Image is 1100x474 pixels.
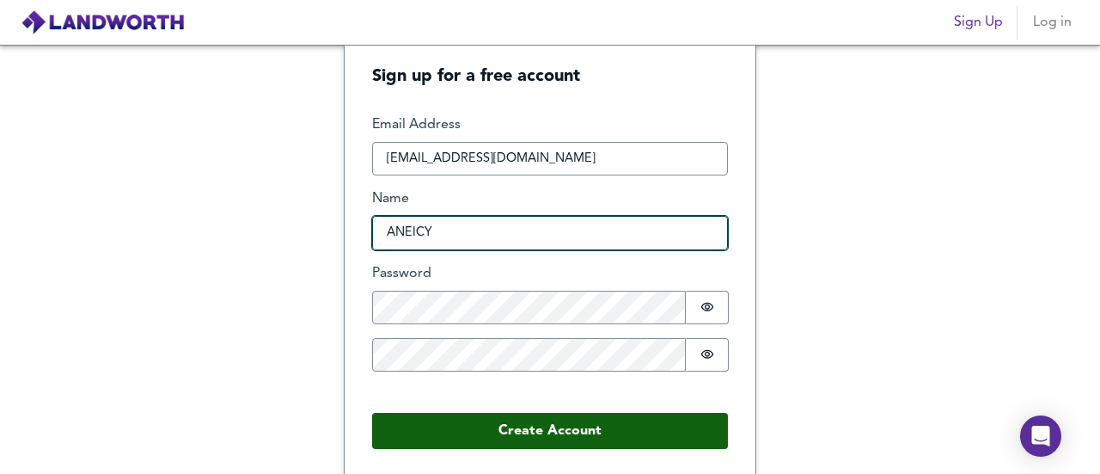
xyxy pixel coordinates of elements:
[686,291,729,324] button: Show password
[1020,416,1061,457] div: Open Intercom Messenger
[372,413,728,449] button: Create Account
[21,9,185,35] img: logo
[372,142,728,176] input: How can we reach you?
[372,115,728,135] label: Email Address
[372,189,728,209] label: Name
[954,10,1003,34] span: Sign Up
[372,264,728,284] label: Password
[345,39,755,88] h5: Sign up for a free account
[1024,5,1079,40] button: Log in
[372,216,728,250] input: What should we call you?
[947,5,1010,40] button: Sign Up
[686,338,729,372] button: Show password
[1031,10,1072,34] span: Log in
